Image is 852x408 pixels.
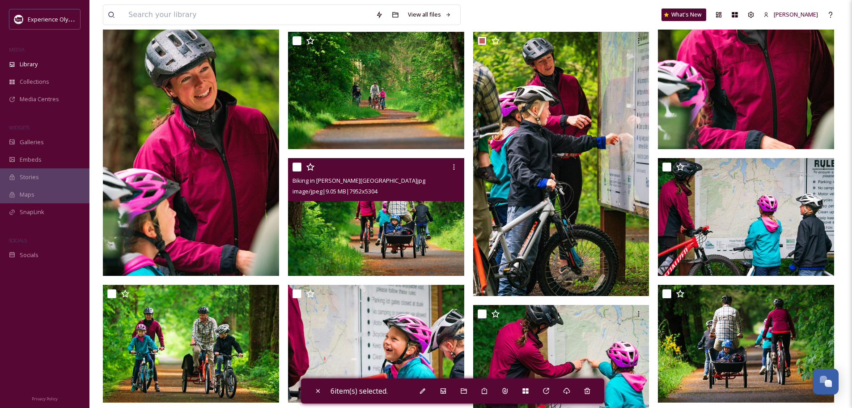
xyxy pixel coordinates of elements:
[331,386,388,396] span: 6 item(s) selected.
[20,60,38,69] span: Library
[20,190,34,199] span: Maps
[661,9,706,21] a: What's New
[292,187,377,195] span: image/jpeg | 9.05 MB | 7952 x 5304
[32,393,58,404] a: Privacy Policy
[658,158,834,276] img: Biking in Thurston County0036.jpg
[9,237,27,244] span: SOCIALS
[813,369,839,395] button: Open Chat
[20,251,38,259] span: Socials
[9,46,25,53] span: MEDIA
[103,12,279,276] img: Biking in Thurston County0039.jpg
[759,6,822,23] a: [PERSON_NAME]
[292,176,425,185] span: Biking in [PERSON_NAME][GEOGRAPHIC_DATA]jpg
[20,77,49,86] span: Collections
[658,285,834,403] img: Biking in Thurston County0032.jpg
[28,15,81,23] span: Experience Olympia
[403,6,456,23] a: View all files
[20,138,44,146] span: Galleries
[124,5,371,25] input: Search your library
[103,285,279,403] img: Biking in Thurston County0035.jpg
[9,124,30,131] span: WIDGETS
[20,95,59,103] span: Media Centres
[288,32,464,150] img: Biking in Thurston County0043.jpg
[288,158,464,276] img: Biking in Thurston County0038.jpg
[20,155,42,164] span: Embeds
[20,208,44,216] span: SnapLink
[774,10,818,18] span: [PERSON_NAME]
[14,15,23,24] img: download.jpeg
[20,173,39,181] span: Stories
[473,32,649,296] img: Biking in Thurston County0041.jpg
[32,396,58,402] span: Privacy Policy
[288,285,464,403] img: Biking in Thurston County0034.jpg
